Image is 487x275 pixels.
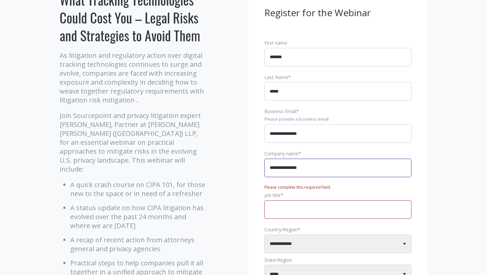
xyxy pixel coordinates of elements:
[264,74,288,80] span: Last Name
[60,51,207,104] p: As litigation and regulatory action over digital tracking technologies continues to surge and evo...
[264,7,411,19] h3: Register for the Webinar
[264,184,331,190] label: Please complete this required field.
[70,235,207,253] li: A recap of recent action from attorneys general and privacy agencies
[60,111,207,174] p: Join Sourcepoint and privacy litigation expert [PERSON_NAME], Partner at [PERSON_NAME] [PERSON_NA...
[264,226,298,233] span: Country/Region
[70,203,207,230] li: A status update on how CIPA litigation has evolved over the past 24 months and where we are [DATE]
[264,192,281,198] span: Job title
[264,40,287,46] span: First name
[264,257,292,263] span: State/Region
[264,108,297,114] span: Business Email
[264,150,298,157] span: Company name
[264,116,411,122] legend: Please provide a business email
[70,180,207,198] li: A quick crash course on CIPA 101, for those new to the space or in need of a refresher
